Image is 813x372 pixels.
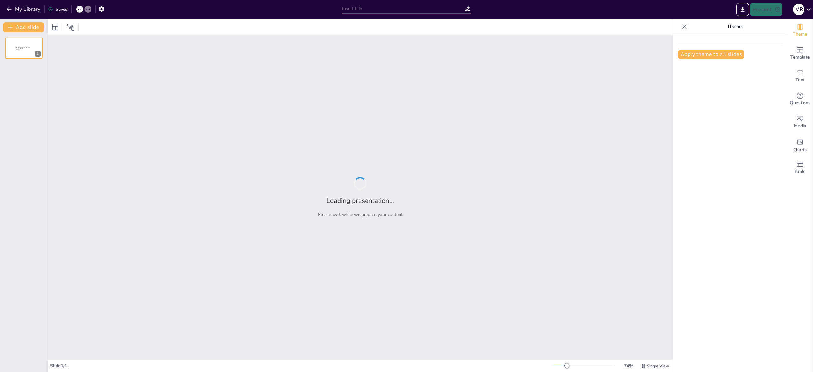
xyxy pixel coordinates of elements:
[50,363,554,369] div: Slide 1 / 1
[35,51,41,57] div: 1
[5,4,43,14] button: My Library
[5,38,43,59] div: 1
[678,50,744,59] button: Apply theme to all slides
[793,31,807,38] span: Theme
[787,65,813,88] div: Add text boxes
[736,3,749,16] button: Export to PowerPoint
[48,6,68,12] div: Saved
[793,147,807,154] span: Charts
[787,156,813,179] div: Add a table
[621,363,636,369] div: 74 %
[796,77,804,84] span: Text
[318,211,403,217] p: Please wait while we prepare your content
[787,88,813,111] div: Get real-time input from your audience
[342,4,465,13] input: Insert title
[790,54,810,61] span: Template
[689,19,781,34] p: Themes
[647,363,669,369] span: Single View
[750,3,782,16] button: Present
[794,122,806,129] span: Media
[790,100,810,107] span: Questions
[67,23,75,31] span: Position
[787,19,813,42] div: Change the overall theme
[793,3,804,16] button: M R
[787,42,813,65] div: Add ready made slides
[326,196,394,205] h2: Loading presentation...
[16,47,30,51] span: Sendsteps presentation editor
[794,168,806,175] span: Table
[787,111,813,134] div: Add images, graphics, shapes or video
[787,134,813,156] div: Add charts and graphs
[50,22,60,32] div: Layout
[793,4,804,15] div: M R
[3,22,44,32] button: Add slide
